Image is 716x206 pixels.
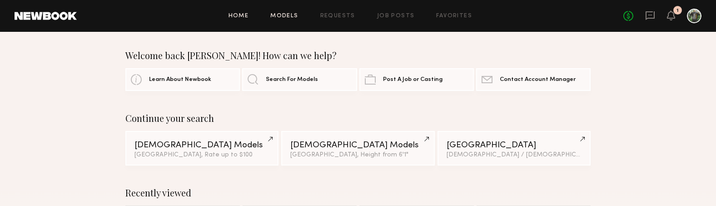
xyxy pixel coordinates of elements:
[281,131,434,166] a: [DEMOGRAPHIC_DATA] Models[GEOGRAPHIC_DATA], Height from 6'1"
[125,50,591,61] div: Welcome back [PERSON_NAME]! How can we help?
[320,13,355,19] a: Requests
[438,131,591,166] a: [GEOGRAPHIC_DATA][DEMOGRAPHIC_DATA] / [DEMOGRAPHIC_DATA]
[290,141,425,150] div: [DEMOGRAPHIC_DATA] Models
[447,141,582,150] div: [GEOGRAPHIC_DATA]
[125,113,591,124] div: Continue your search
[676,8,679,13] div: 1
[125,187,591,198] div: Recently viewed
[134,152,269,158] div: [GEOGRAPHIC_DATA], Rate up to $100
[242,68,357,91] a: Search For Models
[290,152,425,158] div: [GEOGRAPHIC_DATA], Height from 6'1"
[125,131,278,166] a: [DEMOGRAPHIC_DATA] Models[GEOGRAPHIC_DATA], Rate up to $100
[270,13,298,19] a: Models
[476,68,591,91] a: Contact Account Manager
[436,13,472,19] a: Favorites
[134,141,269,150] div: [DEMOGRAPHIC_DATA] Models
[500,77,576,83] span: Contact Account Manager
[377,13,415,19] a: Job Posts
[447,152,582,158] div: [DEMOGRAPHIC_DATA] / [DEMOGRAPHIC_DATA]
[383,77,443,83] span: Post A Job or Casting
[266,77,318,83] span: Search For Models
[149,77,211,83] span: Learn About Newbook
[125,68,240,91] a: Learn About Newbook
[229,13,249,19] a: Home
[359,68,474,91] a: Post A Job or Casting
